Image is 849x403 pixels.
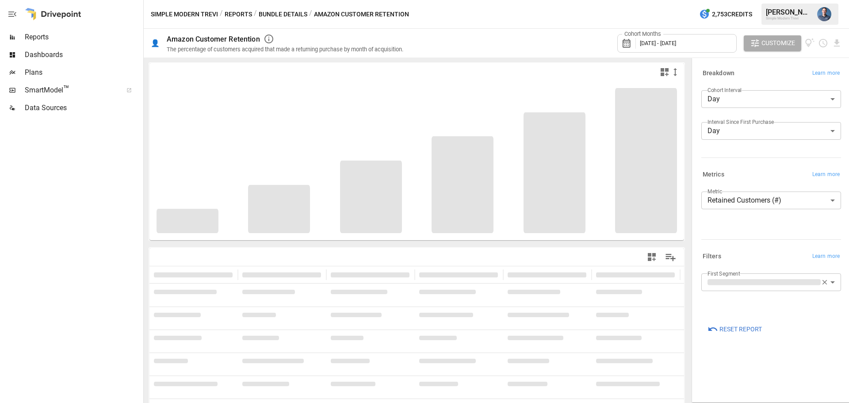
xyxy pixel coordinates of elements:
div: 👤 [151,39,160,47]
button: Mike Beckham [812,2,837,27]
button: Download report [832,38,842,48]
div: Day [701,90,841,108]
button: Customize [744,35,801,51]
div: The percentage of customers acquired that made a returning purchase by month of acquisition. [167,46,403,53]
label: First Segment [707,270,740,277]
span: Plans [25,67,141,78]
span: Learn more [812,170,840,179]
span: Dashboards [25,50,141,60]
div: [PERSON_NAME] [766,8,812,16]
span: 2,753 Credits [712,9,752,20]
span: [DATE] - [DATE] [640,40,676,46]
span: Data Sources [25,103,141,113]
div: / [254,9,257,20]
h6: Metrics [703,170,724,180]
img: Mike Beckham [817,7,831,21]
button: Simple Modern Trevi [151,9,218,20]
span: ™ [63,84,69,95]
div: / [220,9,223,20]
div: / [309,9,312,20]
div: Simple Modern Trevi [766,16,812,20]
span: Reset Report [719,324,762,335]
div: Retained Customers (#) [701,192,841,209]
label: Cohort Interval [707,86,742,94]
h6: Filters [703,252,721,261]
span: SmartModel [25,85,117,96]
label: Interval Since First Purchase [707,118,774,126]
button: View documentation [805,35,815,51]
label: Metric [707,188,722,195]
div: Day [701,122,841,140]
span: Learn more [812,252,840,261]
button: Schedule report [818,38,828,48]
label: Cohort Months [622,30,663,38]
span: Customize [761,38,795,49]
span: Reports [25,32,141,42]
button: Reset Report [701,321,768,337]
h6: Breakdown [703,69,734,78]
button: Bundle Details [259,9,307,20]
button: 2,753Credits [696,6,756,23]
button: Reports [225,9,252,20]
span: Learn more [812,69,840,78]
button: Manage Columns [661,247,681,267]
div: Amazon Customer Retention [167,35,260,43]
